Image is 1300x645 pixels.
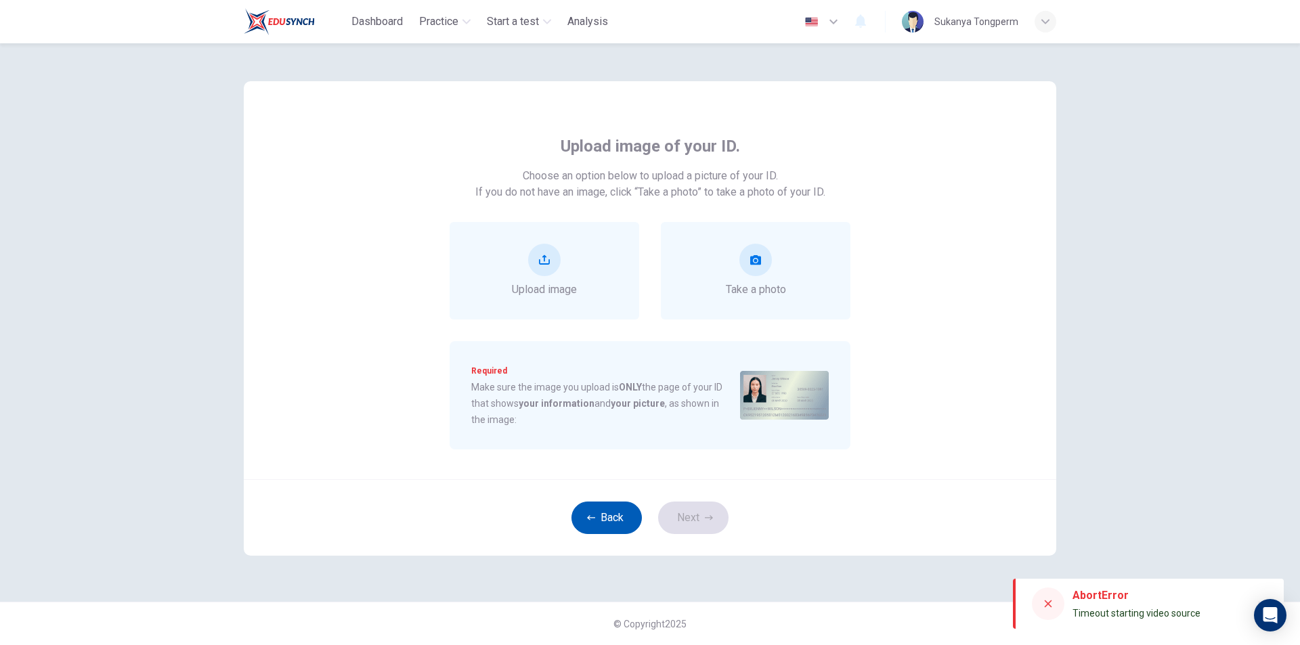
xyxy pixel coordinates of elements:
[726,282,786,298] span: Take a photo
[611,398,665,409] strong: your picture
[740,371,829,420] img: stock id photo
[528,244,561,276] button: upload
[571,502,642,534] button: Back
[1254,599,1286,631] div: Open Intercom Messenger
[471,363,729,379] span: Required
[414,9,476,34] button: Practice
[803,17,820,27] img: en
[739,244,772,276] button: take photo
[487,14,539,30] span: Start a test
[619,382,642,393] strong: ONLY
[561,135,740,157] span: Upload image of your ID.
[244,8,315,35] img: Train Test logo
[519,398,594,409] strong: your information
[902,11,924,32] img: Profile picture
[471,379,729,428] span: Make sure the image you upload is the page of your ID that shows and , as shown in the image:
[512,282,577,298] span: Upload image
[351,14,403,30] span: Dashboard
[481,9,557,34] button: Start a test
[346,9,408,34] button: Dashboard
[562,9,613,34] button: Analysis
[523,168,778,184] span: Choose an option below to upload a picture of your ID.
[244,8,346,35] a: Train Test logo
[475,184,825,200] span: If you do not have an image, click “Take a photo” to take a photo of your ID.
[419,14,458,30] span: Practice
[1072,608,1200,619] span: Timeout starting video source
[567,14,608,30] span: Analysis
[1072,587,1200,604] div: AbortError
[934,14,1018,30] div: Sukanya Tongperm
[613,619,687,629] span: © Copyright 2025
